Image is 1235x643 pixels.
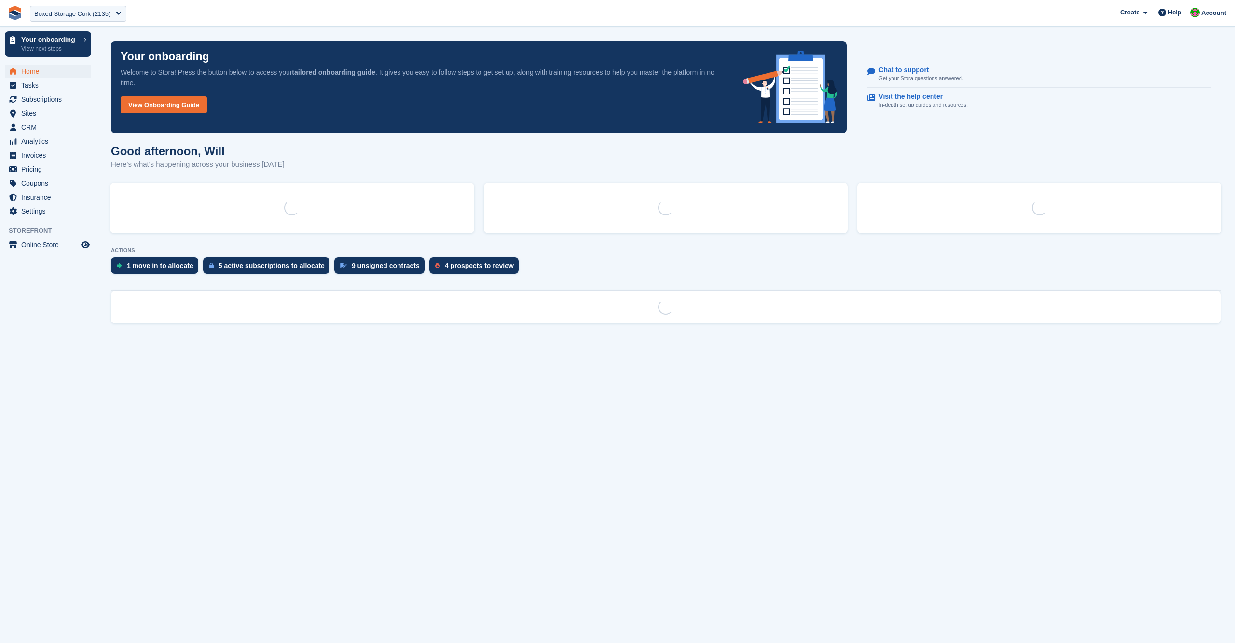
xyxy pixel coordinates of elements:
span: Subscriptions [21,93,79,106]
img: contract_signature_icon-13c848040528278c33f63329250d36e43548de30e8caae1d1a13099fd9432cc5.svg [340,263,347,268]
span: Help [1168,8,1181,17]
p: Visit the help center [878,93,960,101]
img: active_subscription_to_allocate_icon-d502201f5373d7db506a760aba3b589e785aa758c864c3986d89f69b8ff3... [209,262,214,268]
div: 4 prospects to review [445,262,514,269]
a: Visit the help center In-depth set up guides and resources. [867,88,1211,114]
p: In-depth set up guides and resources. [878,101,968,109]
div: 5 active subscriptions to allocate [219,262,325,269]
a: menu [5,204,91,218]
div: 9 unsigned contracts [352,262,420,269]
img: move_ins_to_allocate_icon-fdf77a2bb77ea45bf5b3d319d69a93e2d87916cf1d5bf7949dd705db3b84f3ca.svg [117,263,122,268]
p: Your onboarding [21,36,79,43]
a: menu [5,65,91,78]
a: Preview store [80,239,91,251]
a: menu [5,93,91,106]
a: View Onboarding Guide [121,96,207,113]
a: 4 prospects to review [429,257,523,279]
span: Account [1201,8,1226,18]
a: Your onboarding View next steps [5,31,91,57]
a: menu [5,79,91,92]
span: Home [21,65,79,78]
a: Chat to support Get your Stora questions answered. [867,61,1211,88]
a: 1 move in to allocate [111,257,203,279]
img: onboarding-info-6c161a55d2c0e0a8cae90662b2fe09162a5109e8cc188191df67fb4f79e88e88.svg [743,51,837,123]
span: Sites [21,107,79,120]
p: Your onboarding [121,51,209,62]
a: menu [5,134,91,148]
span: Pricing [21,162,79,176]
a: menu [5,162,91,176]
div: 1 move in to allocate [127,262,193,269]
p: Welcome to Stora! Press the button below to access your . It gives you easy to follow steps to ge... [121,67,727,88]
span: Tasks [21,79,79,92]
a: menu [5,148,91,162]
a: menu [5,238,91,252]
div: Boxed Storage Cork (2135) [34,9,110,19]
p: Here's what's happening across your business [DATE] [111,159,285,170]
p: ACTIONS [111,247,1221,254]
span: Storefront [9,226,96,236]
p: Chat to support [878,66,955,74]
a: menu [5,190,91,204]
span: Coupons [21,176,79,190]
a: menu [5,107,91,120]
span: Insurance [21,190,79,204]
span: Analytics [21,134,79,148]
span: Online Store [21,238,79,252]
a: 5 active subscriptions to allocate [203,257,334,279]
strong: tailored onboarding guide [292,68,375,76]
img: prospect-51fa495bee0391a8d652442698ab0144808aea92771e9ea1ae160a38d050c398.svg [435,263,440,268]
span: Create [1120,8,1139,17]
a: menu [5,176,91,190]
span: CRM [21,121,79,134]
img: stora-icon-8386f47178a22dfd0bd8f6a31ec36ba5ce8667c1dd55bd0f319d3a0aa187defe.svg [8,6,22,20]
p: View next steps [21,44,79,53]
span: Invoices [21,148,79,162]
a: 9 unsigned contracts [334,257,429,279]
p: Get your Stora questions answered. [878,74,963,82]
a: menu [5,121,91,134]
span: Settings [21,204,79,218]
img: Will McNeilly [1190,8,1200,17]
h1: Good afternoon, Will [111,145,285,158]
